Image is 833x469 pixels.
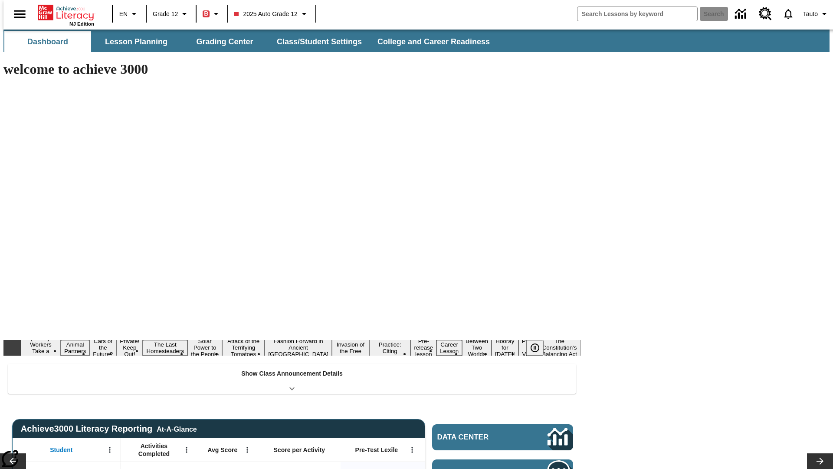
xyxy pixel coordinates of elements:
span: Score per Activity [274,446,325,454]
button: Slide 9 The Invasion of the Free CD [332,334,369,362]
div: Pause [526,340,552,356]
span: 2025 Auto Grade 12 [234,10,297,19]
div: SubNavbar [3,31,498,52]
span: Student [50,446,72,454]
div: Home [38,3,94,26]
span: Avg Score [207,446,237,454]
span: Data Center [437,433,518,442]
a: Notifications [777,3,800,25]
button: Slide 7 Attack of the Terrifying Tomatoes [222,337,265,359]
button: Slide 8 Fashion Forward in Ancient Rome [265,337,332,359]
button: Open Menu [180,443,193,456]
button: College and Career Readiness [371,31,497,52]
div: SubNavbar [3,30,830,52]
span: Grade 12 [153,10,178,19]
span: Tauto [803,10,818,19]
button: Dashboard [4,31,91,52]
span: EN [119,10,128,19]
span: B [204,8,208,19]
button: Slide 15 Point of View [518,337,538,359]
button: Slide 14 Hooray for Constitution Day! [492,337,518,359]
span: NJ Edition [69,21,94,26]
button: Open Menu [241,443,254,456]
button: Slide 16 The Constitution's Balancing Act [538,337,580,359]
button: Grade: Grade 12, Select a grade [149,6,193,22]
span: Pre-Test Lexile [355,446,398,454]
button: Open Menu [406,443,419,456]
button: Slide 2 Animal Partners [61,340,89,356]
button: Slide 6 Solar Power to the People [187,337,222,359]
button: Pause [526,340,544,356]
h1: welcome to achieve 3000 [3,61,580,77]
button: Slide 13 Between Two Worlds [462,337,492,359]
button: Lesson carousel, Next [807,453,833,469]
button: Slide 10 Mixed Practice: Citing Evidence [369,334,410,362]
button: Language: EN, Select a language [115,6,143,22]
a: Data Center [432,424,573,450]
button: Slide 5 The Last Homesteaders [143,340,187,356]
button: Class: 2025 Auto Grade 12, Select your class [231,6,312,22]
input: search field [577,7,697,21]
a: Home [38,4,94,21]
button: Slide 3 Cars of the Future? [89,337,116,359]
button: Boost Class color is red. Change class color [199,6,225,22]
div: At-A-Glance [157,424,197,433]
button: Slide 4 Private! Keep Out! [116,337,143,359]
span: Achieve3000 Literacy Reporting [21,424,197,434]
button: Slide 1 Labor Day: Workers Take a Stand [21,334,61,362]
a: Data Center [730,2,754,26]
span: Activities Completed [125,442,183,458]
button: Profile/Settings [800,6,833,22]
button: Open side menu [7,1,33,27]
button: Slide 11 Pre-release lesson [410,337,436,359]
button: Lesson Planning [93,31,180,52]
a: Resource Center, Will open in new tab [754,2,777,26]
div: Show Class Announcement Details [8,364,576,394]
button: Open Menu [103,443,116,456]
button: Class/Student Settings [270,31,369,52]
button: Grading Center [181,31,268,52]
p: Show Class Announcement Details [241,369,343,378]
button: Slide 12 Career Lesson [436,340,462,356]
